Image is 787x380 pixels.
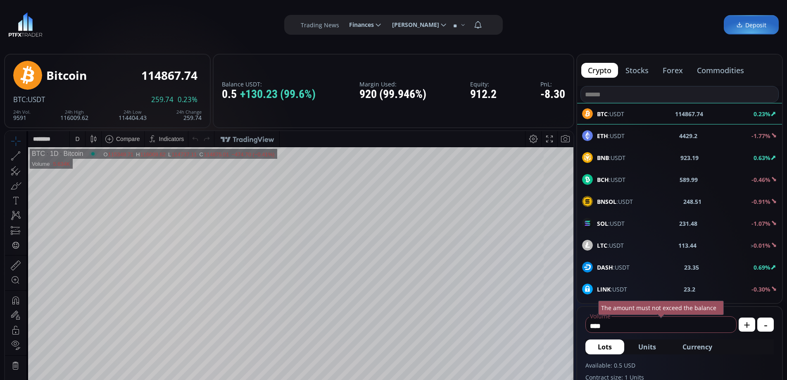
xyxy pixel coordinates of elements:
[597,263,613,271] b: DASH
[656,63,690,78] button: forex
[679,131,697,140] b: 4429.2
[60,110,88,115] div: 24h High
[597,220,608,227] b: SOL
[40,19,53,26] div: 1D
[54,363,62,369] div: 3m
[690,63,751,78] button: commodities
[119,110,147,121] div: 114404.43
[683,197,701,206] b: 248.51
[81,363,88,369] div: 5d
[53,19,78,26] div: Bitcoin
[597,176,609,184] b: BCH
[598,342,612,352] span: Lots
[597,285,611,293] b: LINK
[470,88,497,101] div: 912.2
[27,19,40,26] div: BTC
[13,110,31,115] div: 24h Vol.
[754,263,770,271] b: 0.69%
[48,30,65,36] div: 5.634K
[680,153,699,162] b: 923.19
[163,20,166,26] div: L
[42,363,48,369] div: 1y
[597,198,616,206] b: BNSOL
[470,81,497,87] label: Equity:
[597,241,624,250] span: :USDT
[597,219,625,228] span: :USDT
[751,242,754,249] span: >
[598,301,724,315] div: The amount must not exceed the balance
[222,81,316,87] label: Balance USDT:
[103,20,128,26] div: 115349.71
[8,12,43,37] img: LOGO
[93,363,100,369] div: 1d
[19,339,23,350] div: Hide Drawings Toolbar
[682,342,712,352] span: Currency
[739,318,755,332] button: +
[141,69,197,82] div: 114867.74
[626,339,668,354] button: Units
[754,154,770,162] b: 0.63%
[135,20,160,26] div: 116009.62
[679,219,697,228] b: 231.48
[597,285,627,294] span: :USDT
[386,17,439,33] span: [PERSON_NAME]
[597,241,607,249] b: LTC
[619,63,655,78] button: stocks
[597,132,608,140] b: ETH
[684,285,695,294] b: 23.2
[70,5,74,11] div: D
[154,5,179,11] div: Indicators
[27,30,45,36] div: Volume
[754,241,770,249] b: 0.01%
[553,363,564,369] div: auto
[540,88,565,101] div: -8.30
[597,153,625,162] span: :USDT
[597,197,633,206] span: :USDT
[474,363,514,369] span: 14:14:01 (UTC)
[131,20,135,26] div: H
[199,20,224,26] div: 114875.01
[471,358,517,374] button: 14:14:01 (UTC)
[119,110,147,115] div: 24h Low
[111,5,135,11] div: Compare
[176,110,202,121] div: 259.74
[585,361,774,370] label: Available: 0.5 USD
[13,95,26,104] span: BTC
[84,19,92,26] div: Market open
[151,96,174,103] span: 259.74
[680,175,698,184] b: 589.99
[684,263,699,272] b: 23.35
[195,20,199,26] div: C
[585,339,624,354] button: Lots
[46,69,87,82] div: Bitcoin
[638,342,656,352] span: Units
[751,198,770,206] b: -0.91%
[359,81,426,87] label: Margin Used:
[751,285,770,293] b: -0.30%
[178,96,197,103] span: 0.23%
[539,363,547,369] div: log
[736,21,766,29] span: Deposit
[536,358,550,374] div: Toggle Log Scale
[597,131,625,140] span: :USDT
[343,17,374,33] span: Finances
[670,339,725,354] button: Currency
[301,21,339,29] label: Trading News
[525,358,536,374] div: Toggle Percentage
[98,20,103,26] div: O
[678,241,697,250] b: 113.44
[724,15,779,35] a: Deposit
[751,220,770,227] b: -1.07%
[550,358,567,374] div: Toggle Auto Scale
[597,175,625,184] span: :USDT
[757,318,774,332] button: -
[751,132,770,140] b: -1.77%
[67,363,75,369] div: 1m
[7,110,14,118] div: 
[540,81,565,87] label: PnL:
[597,263,630,272] span: :USDT
[751,176,770,184] b: -0.46%
[166,20,192,26] div: 114737.11
[26,95,45,104] span: :USDT
[240,88,316,101] span: +130.23 (99.6%)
